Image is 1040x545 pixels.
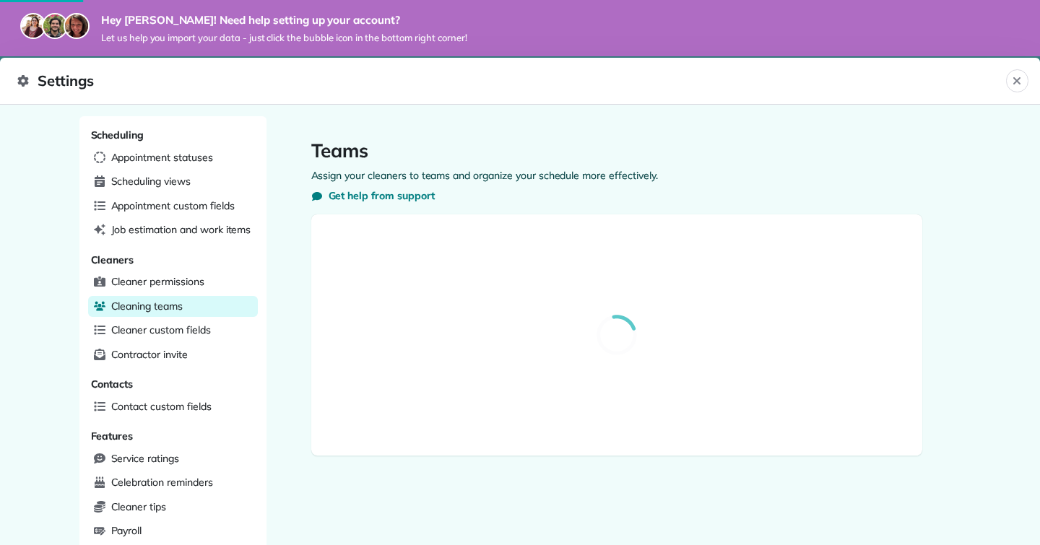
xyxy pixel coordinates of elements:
p: Assign your cleaners to teams and organize your schedule more effectively. [311,168,922,183]
a: Cleaner tips [88,496,258,518]
a: Cleaning teams [88,295,258,317]
h1: Teams [311,139,922,162]
a: Payroll [88,520,258,542]
a: Appointment custom fields [88,195,258,217]
a: Scheduling views [88,171,258,193]
span: Contact custom fields [111,398,212,413]
span: Contacts [91,378,134,391]
span: Get help from support [329,188,435,203]
span: Cleaners [91,253,134,266]
a: Cleaner permissions [88,271,258,293]
span: Cleaning teams [111,298,183,313]
span: Payroll [111,523,142,538]
a: Celebration reminders [88,472,258,494]
a: Cleaner custom fields [88,320,258,341]
span: Celebration reminders [111,475,213,489]
span: Cleaner custom fields [111,323,211,337]
span: Appointment statuses [111,149,213,164]
span: Features [91,430,134,442]
button: Get help from support [311,188,435,203]
span: Service ratings [111,450,179,465]
span: Settings [17,69,1006,92]
a: Job estimation and work items [88,219,258,241]
span: Contractor invite [111,346,188,361]
a: Appointment statuses [88,147,258,168]
span: Scheduling views [111,174,191,188]
span: Scheduling [91,128,144,141]
span: Job estimation and work items [111,222,251,237]
span: Cleaner tips [111,499,167,513]
a: Contractor invite [88,344,258,365]
span: Appointment custom fields [111,198,235,212]
a: Service ratings [88,448,258,469]
button: Close [1006,69,1028,92]
a: Contact custom fields [88,396,258,417]
span: Cleaner permissions [111,274,204,289]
